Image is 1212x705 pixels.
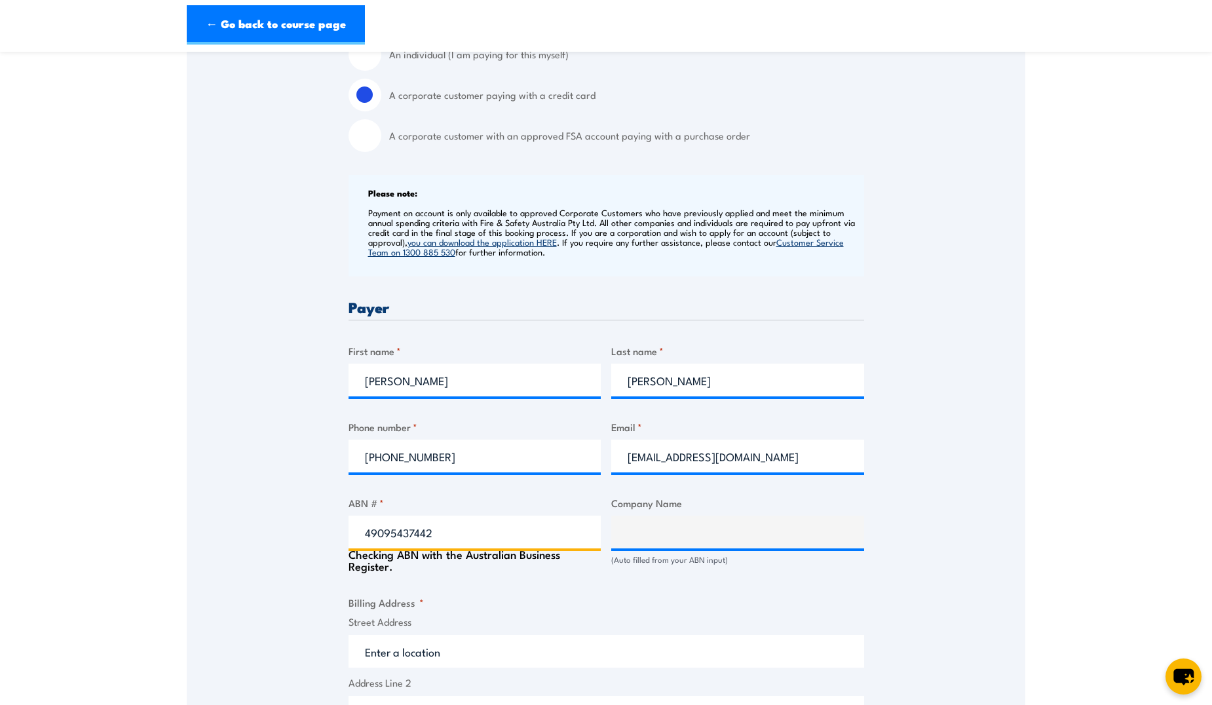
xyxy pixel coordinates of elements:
[1165,658,1202,695] button: chat-button
[368,208,861,257] p: Payment on account is only available to approved Corporate Customers who have previously applied ...
[187,5,365,45] a: ← Go back to course page
[349,299,864,314] h3: Payer
[389,119,864,152] label: A corporate customer with an approved FSA account paying with a purchase order
[389,38,864,71] label: An individual (I am paying for this myself)
[611,554,864,566] div: (Auto filled from your ABN input)
[389,79,864,111] label: A corporate customer paying with a credit card
[349,343,601,358] label: First name
[349,419,601,434] label: Phone number
[611,495,864,510] label: Company Name
[611,343,864,358] label: Last name
[349,495,601,510] label: ABN #
[611,419,864,434] label: Email
[349,548,601,572] div: Checking ABN with the Australian Business Register.
[407,236,557,248] a: you can download the application HERE
[368,236,844,257] a: Customer Service Team on 1300 885 530
[349,635,864,668] input: Enter a location
[349,676,864,691] label: Address Line 2
[349,615,864,630] label: Street Address
[368,186,417,199] b: Please note:
[349,595,424,610] legend: Billing Address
